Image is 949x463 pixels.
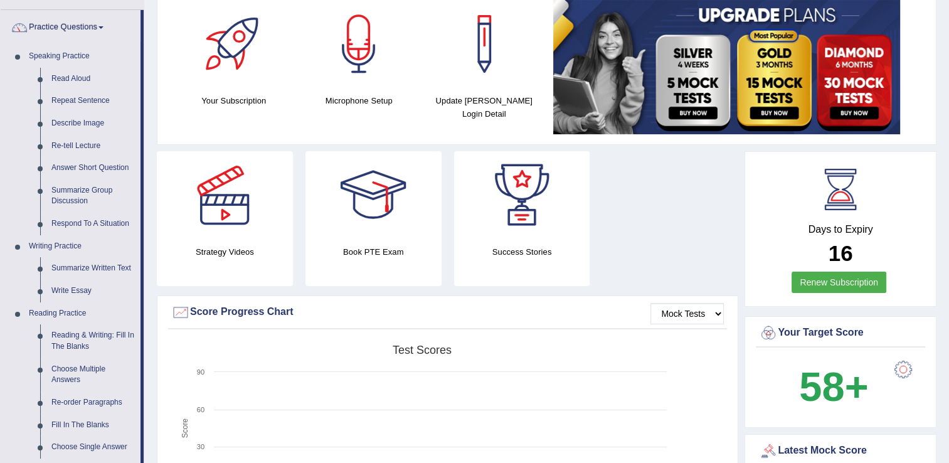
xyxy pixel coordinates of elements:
a: Writing Practice [23,235,140,258]
text: 90 [197,368,204,376]
a: Re-order Paragraphs [46,391,140,414]
b: 16 [829,241,853,265]
a: Renew Subscription [792,272,886,293]
a: Summarize Written Text [46,257,140,280]
a: Reading Practice [23,302,140,325]
div: Latest Mock Score [759,442,922,460]
a: Repeat Sentence [46,90,140,112]
a: Re-tell Lecture [46,135,140,157]
a: Read Aloud [46,68,140,90]
a: Choose Multiple Answers [46,358,140,391]
b: 58+ [799,364,868,410]
div: Your Target Score [759,324,922,343]
a: Choose Single Answer [46,436,140,459]
a: Practice Questions [1,10,140,41]
a: Reading & Writing: Fill In The Blanks [46,324,140,358]
tspan: Test scores [393,344,452,356]
a: Speaking Practice [23,45,140,68]
text: 60 [197,406,204,413]
h4: Microphone Setup [303,94,416,107]
h4: Strategy Videos [157,245,293,258]
h4: Your Subscription [178,94,290,107]
a: Write Essay [46,280,140,302]
tspan: Score [181,418,189,439]
div: Score Progress Chart [171,303,724,322]
a: Fill In The Blanks [46,414,140,437]
h4: Success Stories [454,245,590,258]
a: Respond To A Situation [46,213,140,235]
h4: Update [PERSON_NAME] Login Detail [428,94,541,120]
a: Answer Short Question [46,157,140,179]
a: Describe Image [46,112,140,135]
text: 30 [197,443,204,450]
h4: Days to Expiry [759,224,922,235]
a: Summarize Group Discussion [46,179,140,213]
h4: Book PTE Exam [305,245,442,258]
